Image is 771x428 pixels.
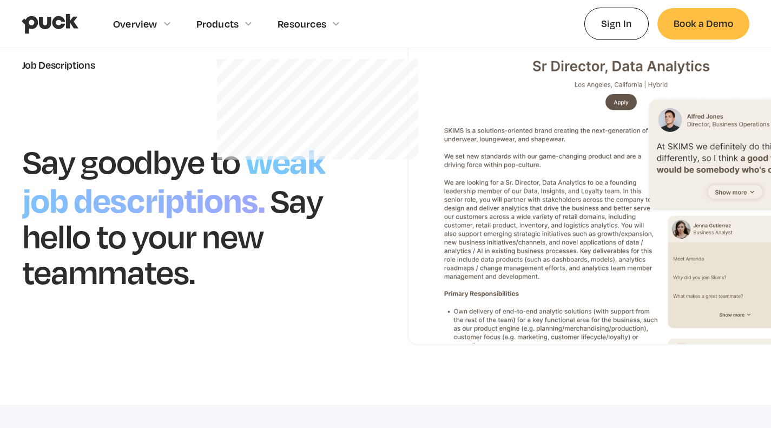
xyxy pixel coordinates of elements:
div: Overview [113,18,157,30]
div: Products [196,18,239,30]
div: Job Descriptions [22,59,364,71]
h1: Say hello to your new teammates. [22,180,323,292]
div: Resources [278,18,326,30]
h1: weak job descriptions. [22,136,325,222]
a: Book a Demo [657,8,749,39]
h1: Say goodbye to [22,141,241,181]
a: Sign In [584,8,649,39]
